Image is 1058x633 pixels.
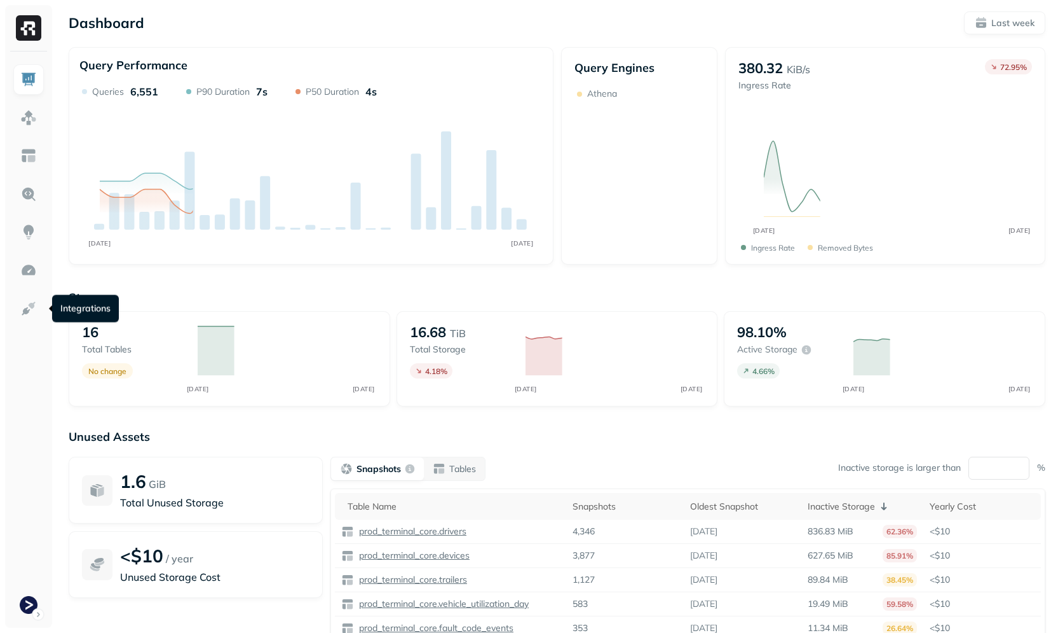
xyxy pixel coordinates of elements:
img: Dashboard [20,71,37,88]
div: Integrations [52,295,119,323]
p: Total storage [410,344,513,356]
p: 3,877 [573,550,595,562]
p: 583 [573,598,588,610]
p: <$10 [930,525,1034,538]
button: Last week [964,11,1045,34]
tspan: [DATE] [842,385,864,393]
p: 836.83 MiB [808,525,853,538]
p: 1.6 [120,470,146,492]
p: Ingress Rate [738,80,810,92]
p: P50 Duration [306,86,359,98]
p: / year [166,551,193,566]
div: Table Name [348,501,560,513]
tspan: [DATE] [187,385,209,393]
p: 98.10% [737,323,787,341]
tspan: [DATE] [353,385,375,393]
img: Terminal [20,596,37,614]
p: <$10 [930,574,1034,586]
p: 4,346 [573,525,595,538]
p: Unused Assets [69,429,1045,444]
img: Assets [20,109,37,126]
p: [DATE] [690,525,717,538]
tspan: [DATE] [1008,226,1030,235]
tspan: [DATE] [88,239,111,247]
p: 16 [82,323,98,341]
p: <$10 [120,545,163,567]
a: prod_terminal_core.vehicle_utilization_day [354,598,529,610]
p: Inactive Storage [808,501,875,513]
p: 89.84 MiB [808,574,848,586]
img: table [341,598,354,611]
img: Insights [20,224,37,240]
p: % [1037,462,1045,474]
tspan: [DATE] [514,385,536,393]
p: prod_terminal_core.vehicle_utilization_day [356,598,529,610]
img: table [341,550,354,562]
a: prod_terminal_core.drivers [354,525,466,538]
p: P90 Duration [196,86,250,98]
p: <$10 [930,550,1034,562]
img: Asset Explorer [20,148,37,164]
p: 16.68 [410,323,446,341]
p: 4.66 % [752,366,775,376]
tspan: [DATE] [511,239,533,247]
img: Ryft [16,15,41,41]
p: 4.18 % [425,366,447,376]
p: prod_terminal_core.drivers [356,525,466,538]
p: Snapshots [356,463,401,475]
p: [DATE] [690,550,717,562]
p: Athena [587,88,617,100]
p: Inactive storage is larger than [838,462,961,474]
p: KiB/s [787,62,810,77]
img: Query Explorer [20,186,37,202]
p: 4s [365,85,377,98]
p: 72.95 % [1000,62,1027,72]
p: Query Performance [79,58,187,73]
tspan: [DATE] [1008,385,1030,393]
p: Query Engines [574,60,704,75]
p: 1,127 [573,574,595,586]
p: 7s [256,85,268,98]
img: Optimization [20,262,37,279]
p: 62.36% [883,525,917,538]
p: TiB [450,326,466,341]
p: Last week [991,17,1034,29]
p: [DATE] [690,574,717,586]
p: Active storage [737,344,797,356]
p: Total tables [82,344,185,356]
p: prod_terminal_core.devices [356,550,470,562]
div: Oldest Snapshot [690,501,795,513]
tspan: [DATE] [752,226,775,235]
a: prod_terminal_core.devices [354,550,470,562]
p: 6,551 [130,85,158,98]
img: table [341,525,354,538]
p: 85.91% [883,549,917,562]
p: Unused Storage Cost [120,569,309,585]
p: 380.32 [738,59,783,77]
p: Dashboard [69,14,144,32]
div: Yearly Cost [930,501,1034,513]
p: [DATE] [690,598,717,610]
img: Integrations [20,300,37,317]
p: Tables [449,463,476,475]
p: Storage [69,290,1045,305]
p: Total Unused Storage [120,495,309,510]
p: 59.58% [883,597,917,611]
p: GiB [149,476,166,492]
p: No change [88,366,126,376]
a: prod_terminal_core.trailers [354,574,467,586]
p: 38.45% [883,573,917,587]
p: <$10 [930,598,1034,610]
img: table [341,574,354,587]
p: 627.65 MiB [808,550,853,562]
p: Removed bytes [818,243,873,253]
p: Ingress Rate [751,243,795,253]
p: 19.49 MiB [808,598,848,610]
p: prod_terminal_core.trailers [356,574,467,586]
div: Snapshots [573,501,677,513]
tspan: [DATE] [680,385,702,393]
p: Queries [92,86,124,98]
